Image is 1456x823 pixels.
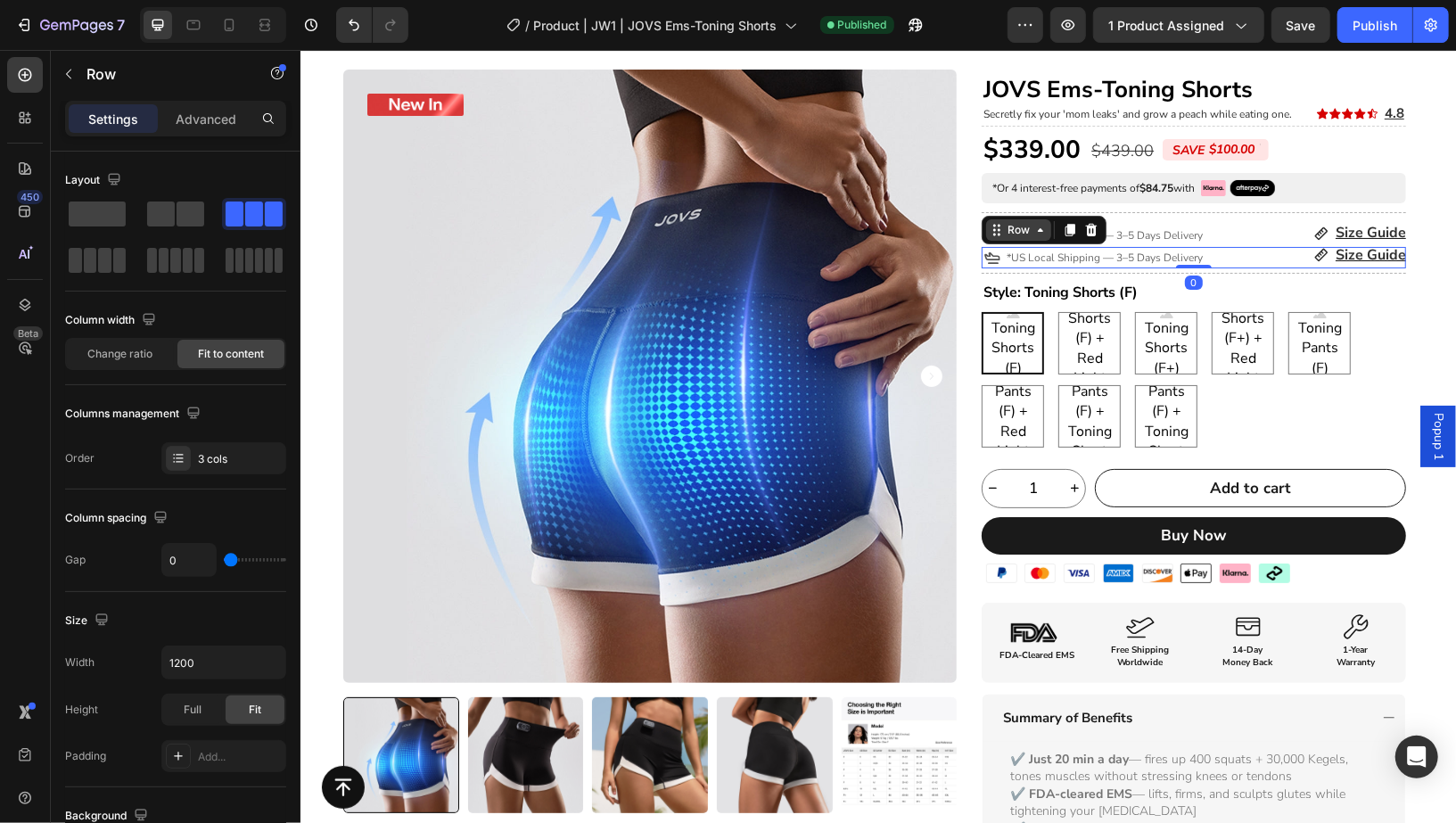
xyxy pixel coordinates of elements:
[65,609,112,633] div: Size
[703,420,764,457] input: quantity
[835,311,896,431] span: Toning Pants (F) + Toning Short (F+)
[909,431,991,446] div: Add to cart
[1054,58,1065,70] a: Section
[1016,58,1028,70] a: Section
[17,190,43,204] div: 450
[1029,58,1041,70] a: Section
[989,268,1049,328] span: Toning Pants (F)
[842,514,873,533] img: gempages_467972552174601095-27694382-bacf-49d3-aad3-60545742145b.svg
[65,169,125,193] div: Layout
[681,56,999,72] h2: Secretly fix your 'mom leaks' and grow a peach while eating one.
[907,92,956,108] div: $100.00
[912,238,973,358] span: Toning Shorts (F+) + Red Light Belt
[1066,58,1078,70] a: Section
[1014,197,1106,214] a: Size Guide
[919,514,950,533] img: gempages_467972552174601095-2db62d54-d302-4505-99ee-858c4b046cfd.svg
[681,24,1106,55] h1: JOVS Ems-Toning Shorts
[901,130,925,146] img: gempages_467972552174601095-2db62d54-d302-4505-99ee-858c4b046cfd.svg
[682,311,743,431] span: Toning Pants (F) + Red Light Belt
[759,311,819,431] span: Toning Pants (F) + Toning Short (F)
[1271,7,1330,43] button: Save
[88,110,138,128] p: Settings
[1041,58,1053,70] a: Section
[249,702,261,718] span: Fit
[198,346,264,362] span: Fit to content
[682,420,703,457] button: decrement
[184,702,202,718] span: Full
[13,326,43,341] div: Beta
[1007,594,1104,619] p: 1-Year Warranty
[710,701,828,718] strong: ✔️ Just 20 min a day
[162,646,285,679] input: Auto
[1035,197,1106,214] p: Size Guide
[835,268,896,328] span: Toning Shorts (F+)
[791,606,888,619] p: Worldwide
[65,654,95,671] div: Width
[789,89,855,113] div: $439.00
[794,419,1106,457] button: Add to cart
[117,14,125,36] p: 7
[65,748,106,764] div: Padding
[692,132,894,144] p: *Or 4 interest-free payments of with
[7,7,133,43] button: 7
[839,131,873,145] strong: $84.75
[65,552,86,568] div: Gap
[198,451,282,467] div: 3 cols
[869,92,907,110] div: SAVE
[681,467,1106,505] button: Buy Now
[802,514,834,533] img: gempages_467972552174601095-f3a86b5e-1045-43f0-9efb-10d5114cdb88.svg
[65,702,98,718] div: Height
[681,231,839,254] legend: Style: Toning Shorts (F)
[763,514,794,533] img: gempages_467972552174601095-4aaba073-1982-4936-b7fe-f7beca2386c4.svg
[534,16,777,35] span: Product | JW1 | JOVS Ems-Toning Shorts
[838,17,887,33] span: Published
[710,701,1073,736] p: — fires up 400 squats + 30,000 Kegels, tones muscles without stressing knees or tendons
[1108,16,1224,35] span: 1 product assigned
[1014,175,1106,192] a: Size Guide
[759,238,819,358] span: Toning Shorts (F) + Red Light Belt
[1287,18,1316,33] span: Save
[300,50,1456,823] iframe: Design area
[1093,7,1264,43] button: 1 product assigned
[336,7,408,43] div: Undo/Redo
[1337,7,1412,43] button: Publish
[1353,16,1397,35] div: Publish
[860,478,926,493] div: Buy Now
[86,63,238,85] p: Row
[65,309,160,333] div: Column width
[703,656,832,680] p: Summary of Benefits
[708,572,764,595] img: gempages_467972552174601095-c3715b9a-a854-4c4e-b088-3bfccca9bc58.png
[162,544,216,576] input: Auto
[88,346,153,362] span: Change ratio
[176,110,236,128] p: Advanced
[958,514,990,533] img: gempages_467972552174601095-96f2579a-348d-46bb-9c76-e96b8cf56133.svg
[621,316,642,337] button: Carousel Next Arrow
[724,514,755,533] img: gempages_467972552174601095-94ac42a0-daf8-49b9-a490-c0e4ff3a3310.svg
[930,130,975,145] img: gempages_467972552174601095-0be65243-7ad7-482c-85cf-2e5f9180780c.png
[791,594,888,606] p: Free Shipping
[65,506,171,531] div: Column spacing
[65,450,95,466] div: Order
[884,226,902,240] div: 0
[683,268,742,328] span: Toning Shorts (F)
[764,420,785,457] button: increment
[1035,175,1106,192] p: Size Guide
[1395,736,1438,778] div: Open Intercom Messenger
[526,16,531,35] span: /
[899,594,996,619] p: 14-Day Money Back
[703,172,733,188] div: Row
[1084,54,1104,72] a: 4.8
[1129,363,1147,410] span: Popup 1
[880,514,911,533] img: gempages_467972552174601095-b8c15b2b-8222-41aa-9ddb-8051966dfa12.svg
[681,82,782,118] div: $339.00
[21,716,64,759] button: Button
[686,514,717,533] img: gempages_467972552174601095-b483a8b9-7735-4a3a-a49d-d49ce4708941.svg
[65,402,204,426] div: Columns management
[706,201,902,215] span: *US Local Shipping — 3–5 Days Delivery
[198,749,282,765] div: Add...
[692,599,780,612] p: FDA-Cleared EMS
